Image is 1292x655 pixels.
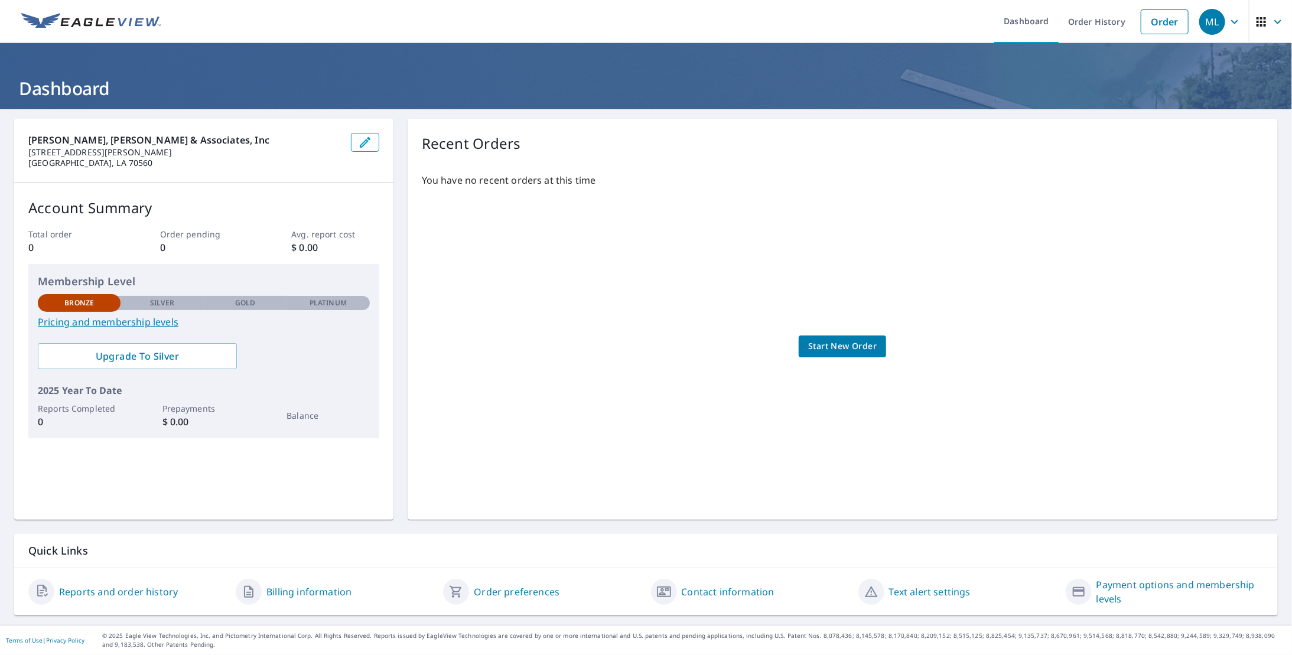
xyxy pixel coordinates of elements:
[291,240,379,255] p: $ 0.00
[21,13,161,31] img: EV Logo
[38,383,370,397] p: 2025 Year To Date
[799,335,886,357] a: Start New Order
[14,76,1278,100] h1: Dashboard
[47,350,227,363] span: Upgrade To Silver
[162,415,245,429] p: $ 0.00
[1141,9,1189,34] a: Order
[889,585,971,599] a: Text alert settings
[28,147,341,158] p: [STREET_ADDRESS][PERSON_NAME]
[1199,9,1225,35] div: ML
[287,409,369,422] p: Balance
[38,415,121,429] p: 0
[150,298,175,308] p: Silver
[310,298,347,308] p: Platinum
[1096,578,1264,606] a: Payment options and membership levels
[422,133,521,154] p: Recent Orders
[235,298,255,308] p: Gold
[6,636,43,644] a: Terms of Use
[6,637,84,644] p: |
[64,298,94,308] p: Bronze
[160,228,248,240] p: Order pending
[808,339,877,354] span: Start New Order
[28,228,116,240] p: Total order
[160,240,248,255] p: 0
[28,543,1264,558] p: Quick Links
[291,228,379,240] p: Avg. report cost
[266,585,352,599] a: Billing information
[422,173,1264,187] p: You have no recent orders at this time
[474,585,559,599] a: Order preferences
[28,240,116,255] p: 0
[102,631,1286,649] p: © 2025 Eagle View Technologies, Inc. and Pictometry International Corp. All Rights Reserved. Repo...
[38,402,121,415] p: Reports Completed
[38,315,370,329] a: Pricing and membership levels
[162,402,245,415] p: Prepayments
[46,636,84,644] a: Privacy Policy
[38,273,370,289] p: Membership Level
[682,585,774,599] a: Contact information
[28,133,341,147] p: [PERSON_NAME], [PERSON_NAME] & Associates, Inc
[38,343,237,369] a: Upgrade To Silver
[59,585,178,599] a: Reports and order history
[28,158,341,168] p: [GEOGRAPHIC_DATA], LA 70560
[28,197,379,219] p: Account Summary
